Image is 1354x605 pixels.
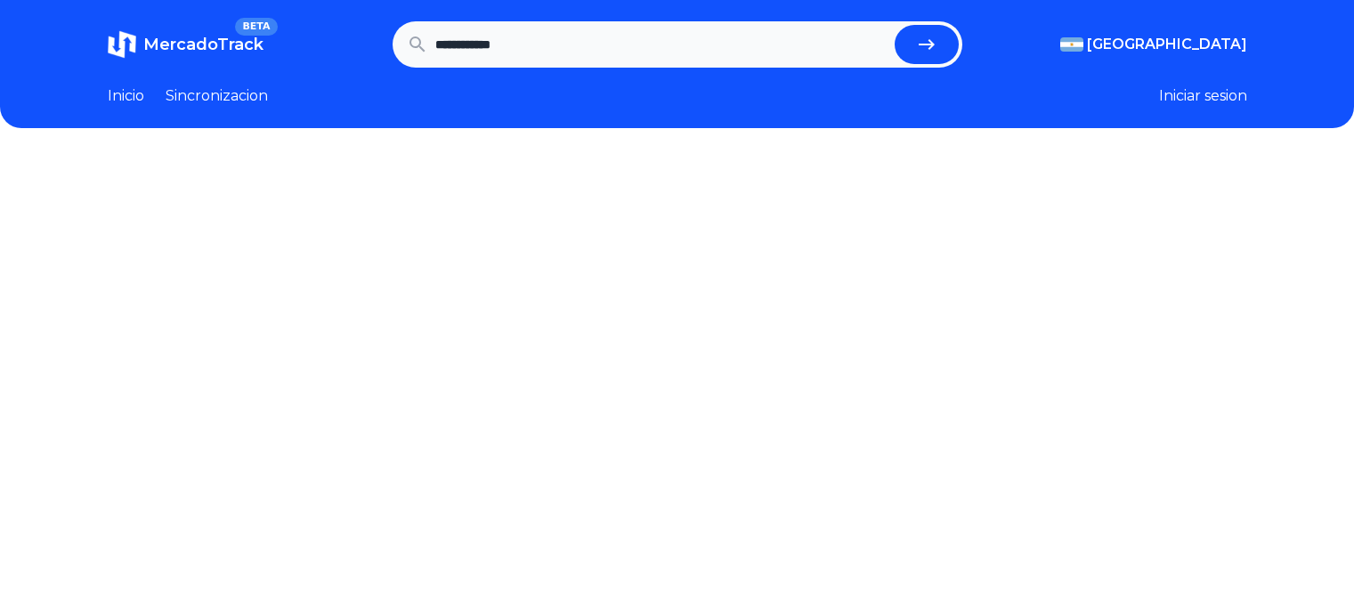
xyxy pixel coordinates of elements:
[1060,34,1247,55] button: [GEOGRAPHIC_DATA]
[1087,34,1247,55] span: [GEOGRAPHIC_DATA]
[108,30,136,59] img: MercadoTrack
[166,85,268,107] a: Sincronizacion
[108,85,144,107] a: Inicio
[1060,37,1083,52] img: Argentina
[108,30,264,59] a: MercadoTrackBETA
[1159,85,1247,107] button: Iniciar sesion
[235,18,277,36] span: BETA
[143,35,264,54] span: MercadoTrack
